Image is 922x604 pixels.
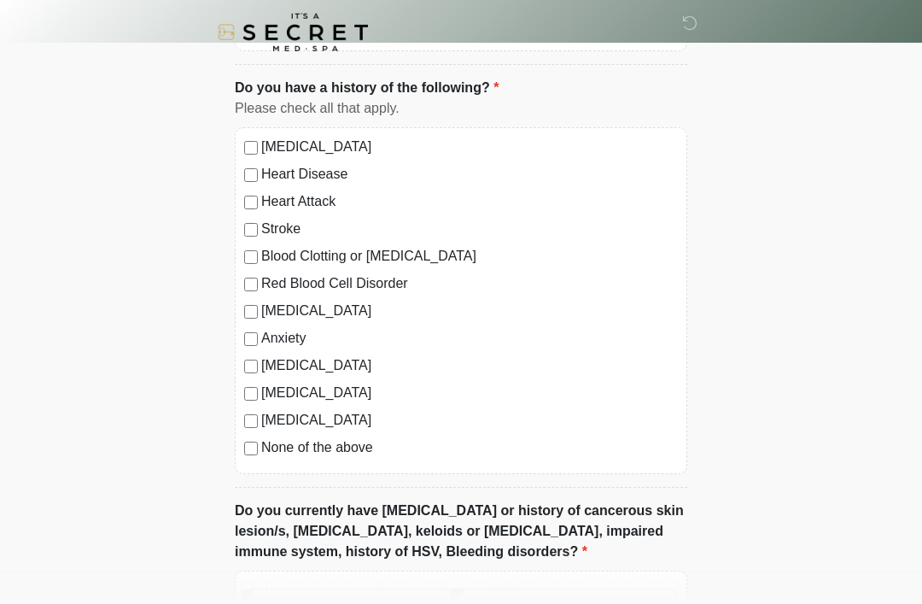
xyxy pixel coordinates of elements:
[261,164,678,185] label: Heart Disease
[261,328,678,349] label: Anxiety
[244,360,258,373] input: [MEDICAL_DATA]
[244,223,258,237] input: Stroke
[261,219,678,239] label: Stroke
[235,501,687,562] label: Do you currently have [MEDICAL_DATA] or history of cancerous skin lesion/s, [MEDICAL_DATA], keloi...
[261,383,678,403] label: [MEDICAL_DATA]
[261,410,678,431] label: [MEDICAL_DATA]
[244,141,258,155] input: [MEDICAL_DATA]
[218,13,368,51] img: It's A Secret Med Spa Logo
[244,168,258,182] input: Heart Disease
[261,246,678,267] label: Blood Clotting or [MEDICAL_DATA]
[244,305,258,319] input: [MEDICAL_DATA]
[244,278,258,291] input: Red Blood Cell Disorder
[261,137,678,157] label: [MEDICAL_DATA]
[235,98,687,119] div: Please check all that apply.
[244,442,258,455] input: None of the above
[261,301,678,321] label: [MEDICAL_DATA]
[261,191,678,212] label: Heart Attack
[244,332,258,346] input: Anxiety
[261,273,678,294] label: Red Blood Cell Disorder
[244,414,258,428] input: [MEDICAL_DATA]
[235,78,499,98] label: Do you have a history of the following?
[261,355,678,376] label: [MEDICAL_DATA]
[261,437,678,458] label: None of the above
[244,196,258,209] input: Heart Attack
[244,250,258,264] input: Blood Clotting or [MEDICAL_DATA]
[244,387,258,401] input: [MEDICAL_DATA]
